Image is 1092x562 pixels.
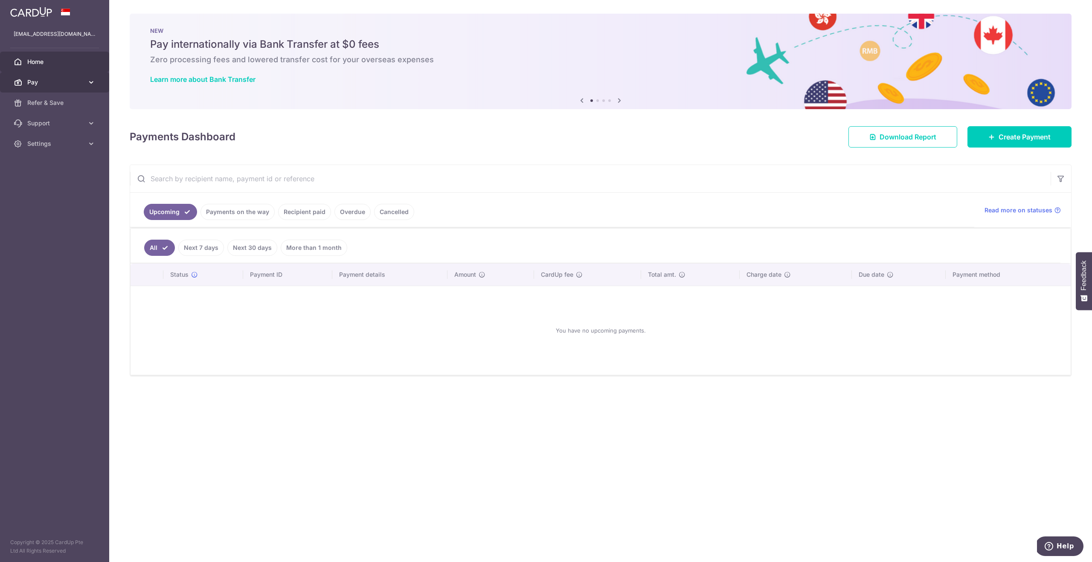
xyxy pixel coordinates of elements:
[278,204,331,220] a: Recipient paid
[880,132,936,142] span: Download Report
[10,7,52,17] img: CardUp
[985,206,1061,214] a: Read more on statuses
[27,78,84,87] span: Pay
[27,139,84,148] span: Settings
[27,119,84,127] span: Support
[946,264,1071,286] th: Payment method
[141,293,1060,368] div: You have no upcoming payments.
[27,58,84,66] span: Home
[334,204,371,220] a: Overdue
[985,206,1052,214] span: Read more on statuses
[178,240,224,256] a: Next 7 days
[144,240,175,256] a: All
[130,129,235,145] h4: Payments Dashboard
[130,14,1072,109] img: Bank transfer banner
[999,132,1051,142] span: Create Payment
[648,270,676,279] span: Total amt.
[454,270,476,279] span: Amount
[14,30,96,38] p: [EMAIL_ADDRESS][DOMAIN_NAME]
[1076,252,1092,310] button: Feedback - Show survey
[281,240,347,256] a: More than 1 month
[150,27,1051,34] p: NEW
[967,126,1072,148] a: Create Payment
[150,38,1051,51] h5: Pay internationally via Bank Transfer at $0 fees
[374,204,414,220] a: Cancelled
[144,204,197,220] a: Upcoming
[227,240,277,256] a: Next 30 days
[1037,536,1083,558] iframe: Opens a widget where you can find more information
[130,165,1051,192] input: Search by recipient name, payment id or reference
[1080,261,1088,290] span: Feedback
[170,270,189,279] span: Status
[332,264,447,286] th: Payment details
[150,55,1051,65] h6: Zero processing fees and lowered transfer cost for your overseas expenses
[746,270,781,279] span: Charge date
[243,264,332,286] th: Payment ID
[848,126,957,148] a: Download Report
[200,204,275,220] a: Payments on the way
[27,98,84,107] span: Refer & Save
[150,75,256,84] a: Learn more about Bank Transfer
[541,270,573,279] span: CardUp fee
[859,270,884,279] span: Due date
